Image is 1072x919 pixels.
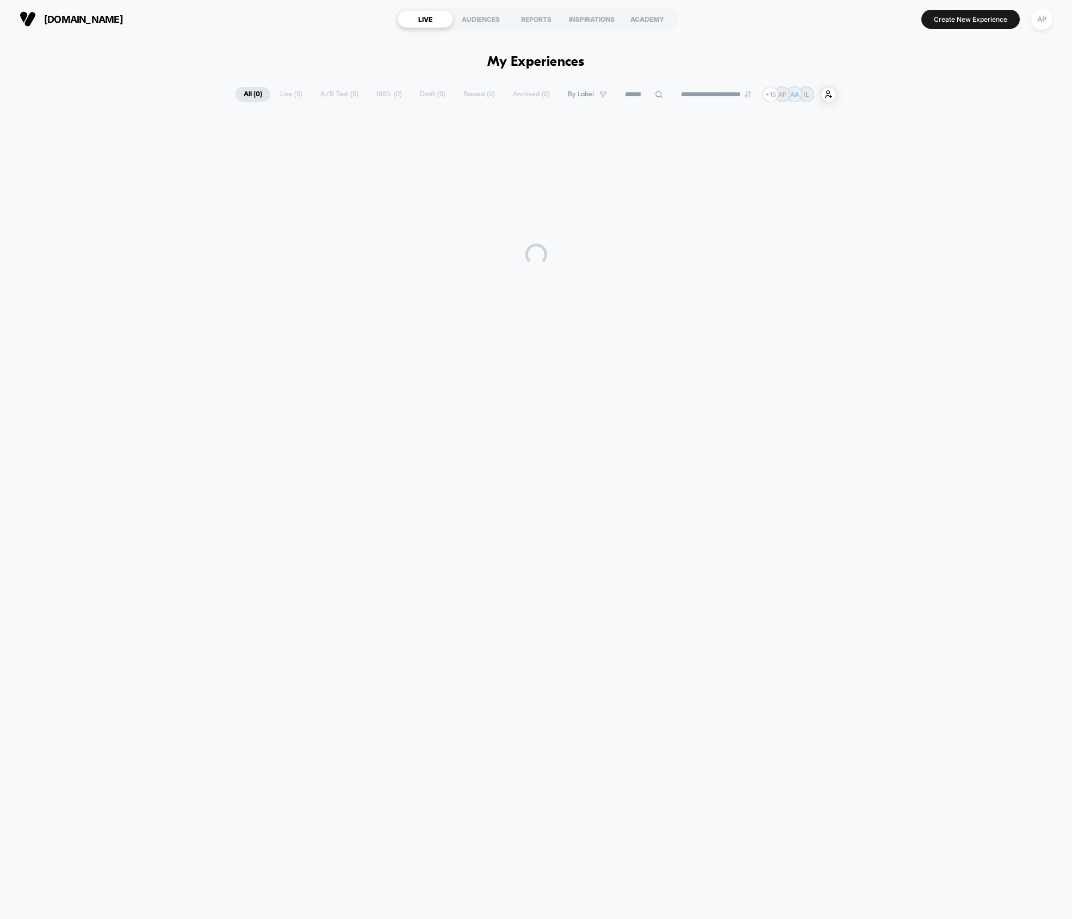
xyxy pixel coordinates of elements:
img: Visually logo [20,11,36,27]
button: Create New Experience [921,10,1020,29]
p: AA [790,90,799,98]
div: REPORTS [509,10,564,28]
div: AUDIENCES [453,10,509,28]
p: AP [778,90,787,98]
button: AP [1028,8,1056,30]
img: end [745,91,751,97]
div: LIVE [398,10,453,28]
span: All ( 0 ) [236,87,270,102]
span: [DOMAIN_NAME] [44,14,123,25]
p: IL [804,90,809,98]
div: ACADEMY [619,10,675,28]
div: AP [1031,9,1052,30]
button: [DOMAIN_NAME] [16,10,126,28]
div: INSPIRATIONS [564,10,619,28]
div: + 15 [763,86,778,102]
span: By Label [568,90,594,98]
h1: My Experiences [487,54,585,70]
